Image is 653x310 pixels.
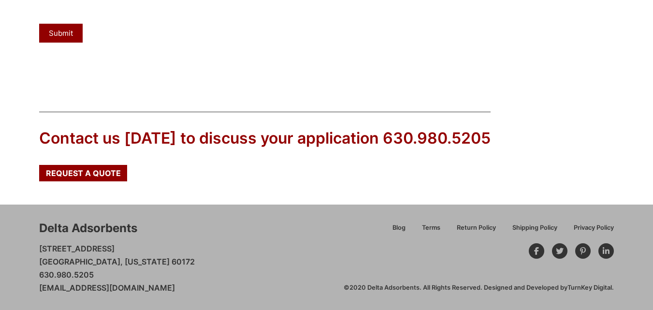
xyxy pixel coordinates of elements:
[449,222,504,239] a: Return Policy
[512,225,557,231] span: Shipping Policy
[46,169,121,177] span: Request a Quote
[384,222,414,239] a: Blog
[344,283,614,292] div: ©2020 Delta Adsorbents. All Rights Reserved. Designed and Developed by .
[504,222,566,239] a: Shipping Policy
[567,284,612,291] a: TurnKey Digital
[422,225,440,231] span: Terms
[457,225,496,231] span: Return Policy
[574,225,614,231] span: Privacy Policy
[39,220,137,236] div: Delta Adsorbents
[414,222,449,239] a: Terms
[39,242,195,295] p: [STREET_ADDRESS] [GEOGRAPHIC_DATA], [US_STATE] 60172 630.980.5205
[39,283,175,293] a: [EMAIL_ADDRESS][DOMAIN_NAME]
[39,165,127,181] a: Request a Quote
[566,222,614,239] a: Privacy Policy
[392,225,406,231] span: Blog
[39,24,83,43] button: Submit
[39,128,491,149] div: Contact us [DATE] to discuss your application 630.980.5205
